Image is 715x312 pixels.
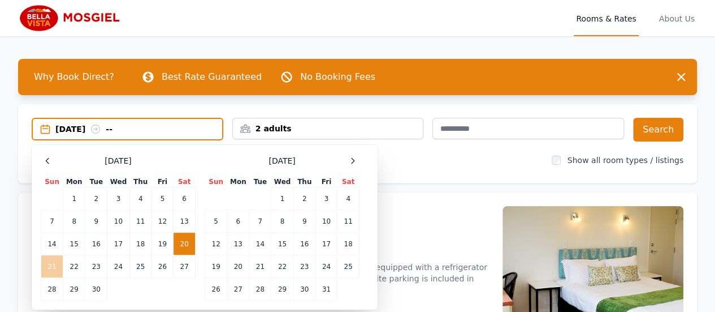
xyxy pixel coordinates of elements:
[249,278,271,301] td: 28
[227,210,249,233] td: 6
[271,278,293,301] td: 29
[293,278,315,301] td: 30
[249,233,271,255] td: 14
[174,210,196,233] td: 13
[315,233,337,255] td: 17
[205,177,227,187] th: Sun
[227,255,249,278] td: 20
[162,70,262,84] p: Best Rate Guaranteed
[271,210,293,233] td: 8
[249,177,271,187] th: Tue
[227,278,249,301] td: 27
[63,177,85,187] th: Mon
[151,177,173,187] th: Fri
[337,177,359,187] th: Sat
[107,187,129,210] td: 3
[151,233,173,255] td: 19
[174,233,196,255] td: 20
[174,187,196,210] td: 6
[337,255,359,278] td: 25
[249,210,271,233] td: 7
[337,187,359,210] td: 4
[227,233,249,255] td: 13
[63,233,85,255] td: 15
[205,255,227,278] td: 19
[271,233,293,255] td: 15
[85,177,107,187] th: Tue
[129,177,151,187] th: Thu
[107,233,129,255] td: 17
[315,255,337,278] td: 24
[85,233,107,255] td: 16
[271,177,293,187] th: Wed
[227,177,249,187] th: Mon
[107,255,129,278] td: 24
[105,155,131,166] span: [DATE]
[268,155,295,166] span: [DATE]
[315,187,337,210] td: 3
[315,278,337,301] td: 31
[174,255,196,278] td: 27
[337,210,359,233] td: 11
[25,66,123,88] span: Why Book Direct?
[55,123,222,135] div: [DATE] --
[151,210,173,233] td: 12
[18,5,127,32] img: Bella Vista Mosgiel
[63,255,85,278] td: 22
[249,255,271,278] td: 21
[174,177,196,187] th: Sat
[315,177,337,187] th: Fri
[41,278,63,301] td: 28
[205,210,227,233] td: 5
[129,187,151,210] td: 4
[293,233,315,255] td: 16
[107,210,129,233] td: 10
[85,255,107,278] td: 23
[85,210,107,233] td: 9
[271,255,293,278] td: 22
[205,233,227,255] td: 12
[300,70,375,84] p: No Booking Fees
[205,278,227,301] td: 26
[63,210,85,233] td: 8
[151,255,173,278] td: 26
[41,255,63,278] td: 21
[293,187,315,210] td: 2
[63,278,85,301] td: 29
[107,177,129,187] th: Wed
[567,156,683,165] label: Show all room types / listings
[151,187,173,210] td: 5
[85,278,107,301] td: 30
[271,187,293,210] td: 1
[233,123,423,134] div: 2 adults
[293,210,315,233] td: 9
[337,233,359,255] td: 18
[633,118,683,142] button: Search
[41,177,63,187] th: Sun
[85,187,107,210] td: 2
[293,255,315,278] td: 23
[129,210,151,233] td: 11
[41,210,63,233] td: 7
[129,233,151,255] td: 18
[293,177,315,187] th: Thu
[41,233,63,255] td: 14
[63,187,85,210] td: 1
[129,255,151,278] td: 25
[315,210,337,233] td: 10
